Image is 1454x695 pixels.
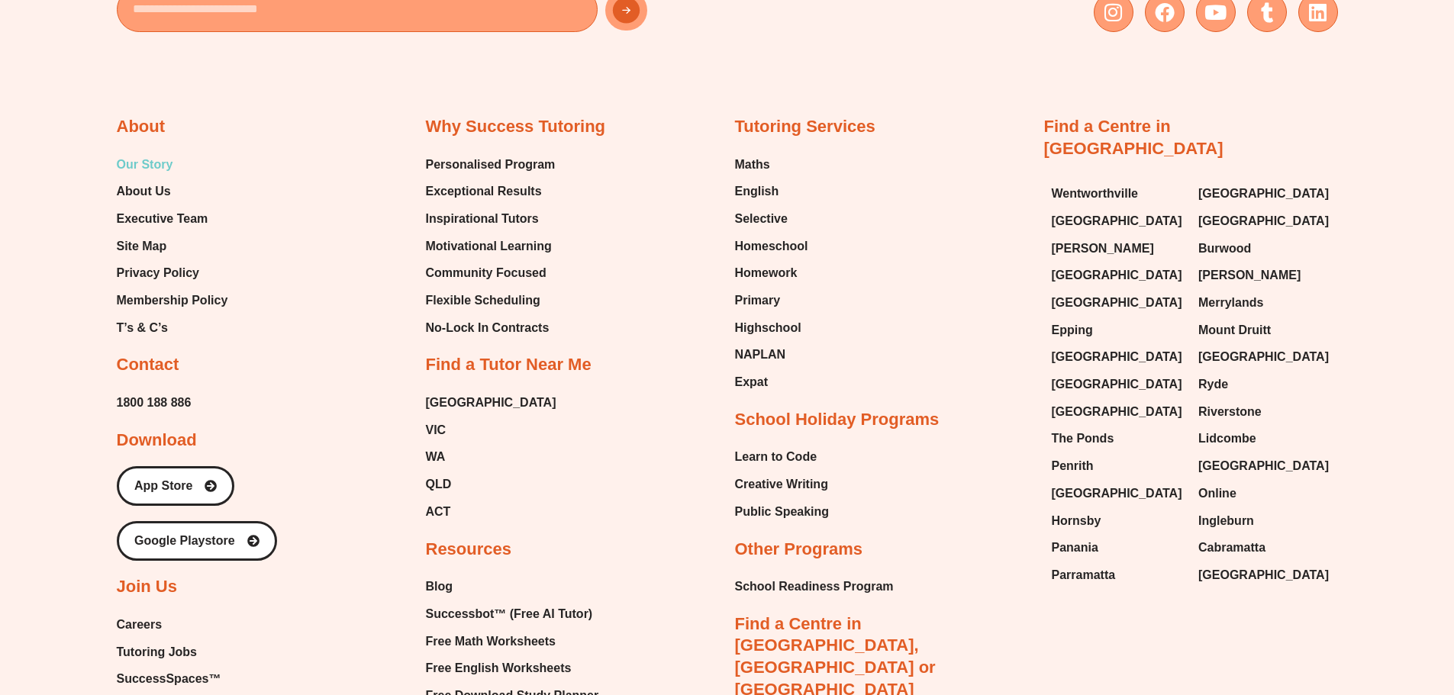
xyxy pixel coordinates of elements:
span: [GEOGRAPHIC_DATA] [1052,210,1182,233]
a: Burwood [1198,237,1330,260]
span: [GEOGRAPHIC_DATA] [1198,564,1329,587]
a: Expat [735,371,808,394]
span: [GEOGRAPHIC_DATA] [1052,264,1182,287]
a: [GEOGRAPHIC_DATA] [1052,210,1184,233]
a: Careers [117,613,248,636]
span: English [735,180,779,203]
span: SuccessSpaces™ [117,668,221,690]
span: [GEOGRAPHIC_DATA] [1198,346,1329,368]
span: [GEOGRAPHIC_DATA] [1052,482,1182,505]
span: Online [1198,482,1236,505]
span: Lidcombe [1198,427,1256,450]
a: Creative Writing [735,473,830,496]
a: NAPLAN [735,343,808,366]
a: Executive Team [117,208,228,230]
span: Executive Team [117,208,208,230]
a: Online [1198,482,1330,505]
a: Wentworthville [1052,182,1184,205]
a: [GEOGRAPHIC_DATA] [1198,564,1330,587]
a: WA [426,446,556,468]
span: [PERSON_NAME] [1198,264,1301,287]
a: Blog [426,575,608,598]
h2: Join Us [117,576,177,598]
span: Careers [117,613,163,636]
span: Google Playstore [134,535,235,547]
span: Homework [735,262,798,285]
a: Membership Policy [117,289,228,312]
span: Riverstone [1198,401,1262,423]
a: Riverstone [1198,401,1330,423]
h2: Download [117,430,197,452]
span: [GEOGRAPHIC_DATA] [1198,182,1329,205]
a: Exceptional Results [426,180,556,203]
span: VIC [426,419,447,442]
a: No-Lock In Contracts [426,317,556,339]
a: Free English Worksheets [426,657,608,680]
span: [GEOGRAPHIC_DATA] [426,391,556,414]
a: Successbot™ (Free AI Tutor) [426,603,608,626]
a: Maths [735,153,808,176]
span: About Us [117,180,171,203]
span: Exceptional Results [426,180,542,203]
span: WA [426,446,446,468]
span: Hornsby [1052,510,1101,533]
span: Creative Writing [735,473,828,496]
span: Wentworthville [1052,182,1139,205]
span: [GEOGRAPHIC_DATA] [1052,346,1182,368]
span: App Store [134,480,192,492]
span: Blog [426,575,453,598]
h2: Why Success Tutoring [426,116,606,138]
span: Flexible Scheduling [426,289,540,312]
a: Tutoring Jobs [117,641,248,664]
span: Ingleburn [1198,510,1254,533]
span: Expat [735,371,769,394]
h2: Contact [117,354,179,376]
a: Google Playstore [117,521,277,561]
a: Lidcombe [1198,427,1330,450]
span: [GEOGRAPHIC_DATA] [1052,291,1182,314]
span: Primary [735,289,781,312]
span: School Readiness Program [735,575,894,598]
span: Maths [735,153,770,176]
a: VIC [426,419,556,442]
a: [GEOGRAPHIC_DATA] [1052,264,1184,287]
span: [PERSON_NAME] [1052,237,1154,260]
h2: School Holiday Programs [735,409,940,431]
a: [GEOGRAPHIC_DATA] [1052,346,1184,368]
a: Personalised Program [426,153,556,176]
span: [GEOGRAPHIC_DATA] [1052,373,1182,396]
a: Motivational Learning [426,235,556,258]
span: [GEOGRAPHIC_DATA] [1052,401,1182,423]
a: Selective [735,208,808,230]
a: Free Math Worksheets [426,630,608,653]
span: T’s & C’s [117,317,168,339]
h2: Tutoring Services [735,116,875,138]
span: Privacy Policy [117,262,200,285]
div: Chat Widget [1200,523,1454,695]
span: Penrith [1052,455,1094,478]
span: Highschool [735,317,801,339]
a: Mount Druitt [1198,319,1330,342]
a: [GEOGRAPHIC_DATA] [1198,455,1330,478]
span: Panania [1052,536,1098,559]
a: Public Speaking [735,500,830,523]
a: The Ponds [1052,427,1184,450]
h2: Other Programs [735,539,863,561]
span: Free English Worksheets [426,657,572,680]
a: Site Map [117,235,228,258]
a: [PERSON_NAME] [1052,237,1184,260]
a: Homework [735,262,808,285]
span: Parramatta [1052,564,1116,587]
a: QLD [426,473,556,496]
span: Ryde [1198,373,1228,396]
a: Our Story [117,153,228,176]
a: Homeschool [735,235,808,258]
a: About Us [117,180,228,203]
a: Flexible Scheduling [426,289,556,312]
h2: Find a Tutor Near Me [426,354,592,376]
h2: Resources [426,539,512,561]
